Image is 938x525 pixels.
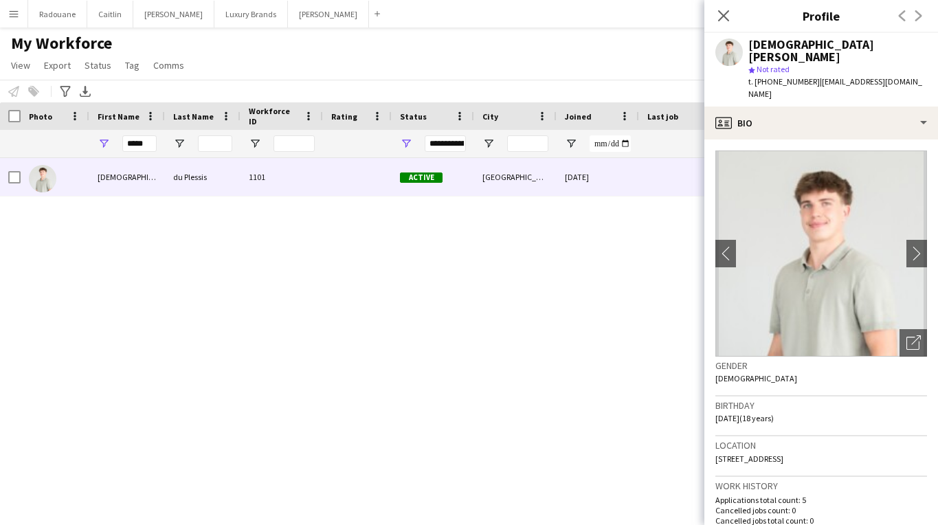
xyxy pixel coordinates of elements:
span: [DEMOGRAPHIC_DATA] [715,373,797,383]
p: Applications total count: 5 [715,495,927,505]
div: [GEOGRAPHIC_DATA] [474,158,557,196]
span: City [482,111,498,122]
div: Bio [704,107,938,139]
button: Open Filter Menu [249,137,261,150]
span: View [11,59,30,71]
a: Comms [148,56,190,74]
h3: Location [715,439,927,451]
h3: Work history [715,480,927,492]
button: Radouane [28,1,87,27]
a: Tag [120,56,145,74]
input: First Name Filter Input [122,135,157,152]
h3: Birthday [715,399,927,412]
input: Last Name Filter Input [198,135,232,152]
span: Rating [331,111,357,122]
span: [STREET_ADDRESS] [715,454,783,464]
span: Tag [125,59,139,71]
button: [PERSON_NAME] [133,1,214,27]
span: Joined [565,111,592,122]
span: Comms [153,59,184,71]
span: Status [400,111,427,122]
a: Export [38,56,76,74]
input: City Filter Input [507,135,548,152]
div: Open photos pop-in [900,329,927,357]
div: [DATE] [557,158,639,196]
p: Cancelled jobs count: 0 [715,505,927,515]
app-action-btn: Export XLSX [77,83,93,100]
span: Last Name [173,111,214,122]
span: t. [PHONE_NUMBER] [748,76,820,87]
span: | [EMAIL_ADDRESS][DOMAIN_NAME] [748,76,922,99]
app-action-btn: Advanced filters [57,83,74,100]
span: My Workforce [11,33,112,54]
img: Crew avatar or photo [715,150,927,357]
div: du Plessis [165,158,241,196]
div: [DEMOGRAPHIC_DATA] [89,158,165,196]
a: Status [79,56,117,74]
button: Luxury Brands [214,1,288,27]
span: Export [44,59,71,71]
button: Open Filter Menu [98,137,110,150]
button: Open Filter Menu [400,137,412,150]
span: Workforce ID [249,106,298,126]
button: Open Filter Menu [482,137,495,150]
h3: Gender [715,359,927,372]
button: Open Filter Menu [173,137,186,150]
span: Active [400,172,443,183]
button: [PERSON_NAME] [288,1,369,27]
span: Photo [29,111,52,122]
span: Not rated [757,64,790,74]
input: Joined Filter Input [590,135,631,152]
span: [DATE] (18 years) [715,413,774,423]
img: Christian du Plessis [29,165,56,192]
button: Open Filter Menu [565,137,577,150]
span: Last job [647,111,678,122]
span: First Name [98,111,139,122]
button: Caitlin [87,1,133,27]
h3: Profile [704,7,938,25]
div: 1101 [241,158,323,196]
input: Workforce ID Filter Input [273,135,315,152]
a: View [5,56,36,74]
div: [DEMOGRAPHIC_DATA][PERSON_NAME] [748,38,927,63]
span: Status [85,59,111,71]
